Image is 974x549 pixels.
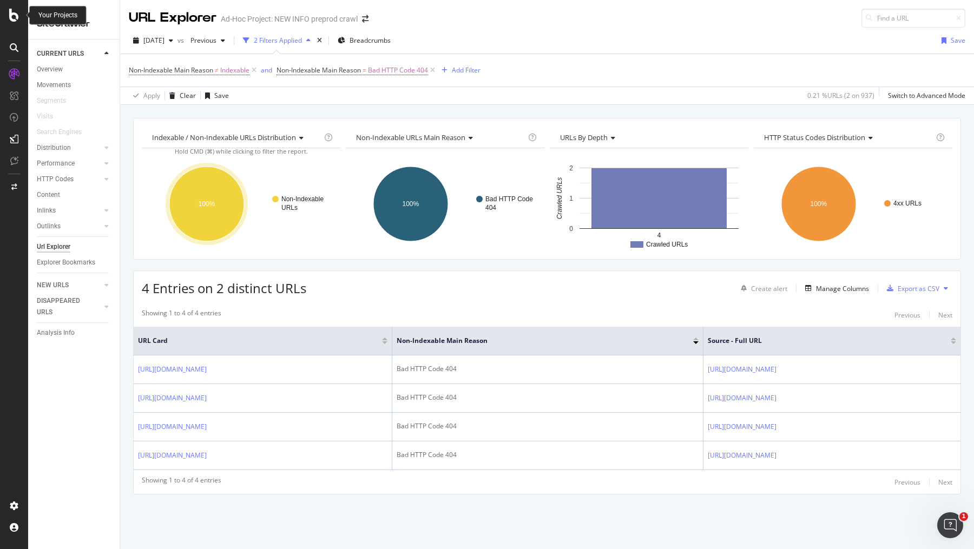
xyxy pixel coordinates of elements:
span: URL Card [138,336,379,346]
div: Showing 1 to 4 of 4 entries [142,475,221,488]
div: Url Explorer [37,241,70,253]
a: [URL][DOMAIN_NAME] [138,364,207,375]
div: Bad HTTP Code 404 [397,450,699,460]
a: Inlinks [37,205,101,216]
div: Bad HTTP Code 404 [397,421,699,431]
h4: Non-Indexable URLs Main Reason [354,129,526,146]
span: Bad HTTP Code 404 [368,63,428,78]
span: 1 [959,512,968,521]
span: Non-Indexable Main Reason [129,65,213,75]
div: Visits [37,111,53,122]
button: [DATE] [129,32,177,49]
div: Clear [180,91,196,100]
span: Indexable [220,63,249,78]
span: Non-Indexable Main Reason [277,65,361,75]
a: Search Engines [37,127,93,138]
span: Non-Indexable URLs Main Reason [356,133,465,142]
div: Save [951,36,965,45]
text: Crawled URLs [556,177,563,219]
div: Inlinks [37,205,56,216]
div: Overview [37,64,63,75]
a: Visits [37,111,64,122]
div: HTTP Codes [37,174,74,185]
h4: URLs by Depth [558,129,739,146]
a: Performance [37,158,101,169]
a: Segments [37,95,77,107]
div: Switch to Advanced Mode [888,91,965,100]
div: Movements [37,80,71,91]
h4: Indexable / Non-Indexable URLs Distribution [150,129,322,146]
iframe: Intercom live chat [937,512,963,538]
span: Breadcrumbs [350,36,391,45]
div: Showing 1 to 4 of 4 entries [142,308,221,321]
div: Search Engines [37,127,82,138]
span: vs [177,36,186,45]
svg: A chart. [754,157,952,251]
div: NEW URLS [37,280,69,291]
div: Content [37,189,60,201]
input: Find a URL [861,9,965,28]
div: Ad-Hoc Project: NEW INFO preprod crawl [221,14,358,24]
div: 2 Filters Applied [254,36,302,45]
button: Previous [894,308,920,321]
span: Indexable / Non-Indexable URLs distribution [152,133,296,142]
text: 404 [485,204,496,211]
text: Non-Indexable [281,195,324,203]
button: Next [938,308,952,321]
div: arrow-right-arrow-left [362,15,368,23]
a: [URL][DOMAIN_NAME] [138,421,207,432]
button: Previous [894,475,920,488]
text: 1 [569,195,573,202]
text: 0 [569,225,573,233]
a: [URL][DOMAIN_NAME] [138,450,207,461]
div: Segments [37,95,66,107]
div: and [261,65,272,75]
text: Crawled URLs [646,241,688,248]
span: ≠ [215,65,219,75]
text: 4xx URLs [893,200,922,207]
text: 100% [199,200,215,208]
div: 0.21 % URLs ( 2 on 937 ) [807,91,874,100]
span: URLs by Depth [560,133,608,142]
button: Apply [129,87,160,104]
div: Bad HTTP Code 404 [397,364,699,374]
span: 4 Entries on 2 distinct URLs [142,279,306,297]
a: [URL][DOMAIN_NAME] [138,393,207,404]
a: NEW URLS [37,280,101,291]
a: Overview [37,64,112,75]
text: Bad HTTP Code [485,195,533,203]
button: Add Filter [437,64,481,77]
div: Apply [143,91,160,100]
div: Export as CSV [898,284,939,293]
div: times [315,35,324,46]
button: Export as CSV [883,280,939,297]
div: Save [214,91,229,100]
a: [URL][DOMAIN_NAME] [708,421,776,432]
div: Your Projects [38,11,77,20]
div: Previous [894,478,920,487]
div: Outlinks [37,221,61,232]
span: HTTP Status Codes Distribution [764,133,865,142]
a: Url Explorer [37,241,112,253]
div: Bad HTTP Code 404 [397,393,699,402]
div: Next [938,478,952,487]
div: Create alert [751,284,787,293]
text: 100% [811,200,827,208]
div: Explorer Bookmarks [37,257,95,268]
span: Hold CMD (⌘) while clicking to filter the report. [175,147,308,155]
text: 4 [657,231,661,239]
a: Explorer Bookmarks [37,257,112,268]
button: Save [937,32,965,49]
span: Non-Indexable Main Reason [397,336,677,346]
div: Next [938,310,952,320]
div: Manage Columns [816,284,869,293]
svg: A chart. [550,157,748,251]
a: [URL][DOMAIN_NAME] [708,450,776,461]
button: Manage Columns [801,282,869,295]
a: Distribution [37,142,101,154]
a: CURRENT URLS [37,48,101,59]
svg: A chart. [346,157,544,251]
button: 2 Filters Applied [239,32,315,49]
